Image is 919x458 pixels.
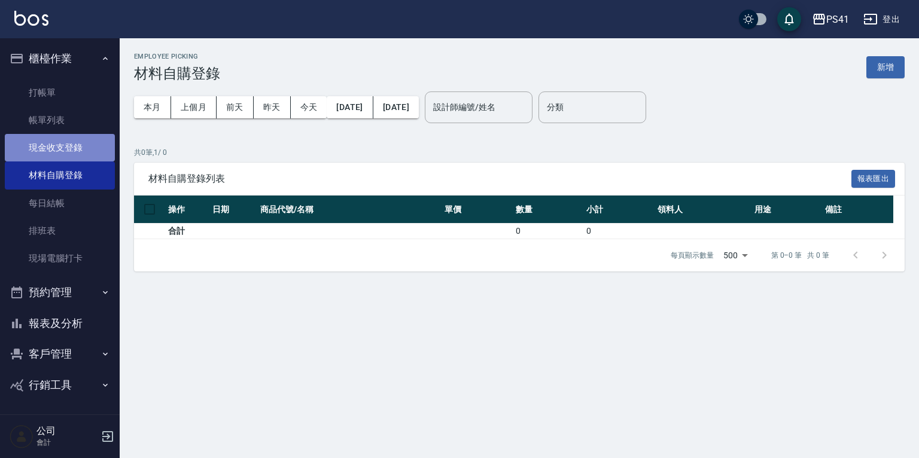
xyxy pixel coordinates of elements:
div: 500 [719,239,752,271]
button: 報表及分析 [5,308,115,339]
h2: Employee Picking [134,53,220,60]
td: 合計 [165,224,209,239]
th: 商品代號/名稱 [257,196,442,224]
button: 登出 [859,8,905,30]
a: 排班表 [5,217,115,245]
button: [DATE] [373,96,419,118]
p: 每頁顯示數量 [671,250,714,261]
h5: 公司 [36,425,98,437]
th: 操作 [165,196,209,224]
p: 第 0–0 筆 共 0 筆 [771,250,829,261]
button: 前天 [217,96,254,118]
p: 會計 [36,437,98,448]
button: 昨天 [254,96,291,118]
td: 0 [513,224,583,239]
span: 材料自購登錄列表 [148,173,851,185]
a: 現金收支登錄 [5,134,115,161]
a: 新增 [866,61,905,72]
th: 日期 [209,196,257,224]
th: 領料人 [655,196,751,224]
h3: 材料自購登錄 [134,65,220,82]
button: PS41 [807,7,854,32]
p: 共 0 筆, 1 / 0 [134,147,905,158]
th: 備註 [822,196,893,224]
button: 行銷工具 [5,370,115,401]
img: Logo [14,11,48,26]
a: 帳單列表 [5,106,115,134]
th: 單價 [442,196,512,224]
th: 用途 [751,196,822,224]
th: 小計 [583,196,654,224]
button: 上個月 [171,96,217,118]
img: Person [10,425,34,448]
td: 0 [583,224,654,239]
button: 報表匯出 [851,170,896,188]
button: save [777,7,801,31]
button: 預約管理 [5,277,115,308]
button: 新增 [866,56,905,78]
button: 今天 [291,96,327,118]
button: 本月 [134,96,171,118]
a: 每日結帳 [5,190,115,217]
a: 報表匯出 [851,172,896,184]
a: 材料自購登錄 [5,161,115,189]
div: PS41 [826,12,849,27]
button: [DATE] [327,96,373,118]
a: 打帳單 [5,79,115,106]
th: 數量 [513,196,583,224]
button: 櫃檯作業 [5,43,115,74]
a: 現場電腦打卡 [5,245,115,272]
button: 客戶管理 [5,338,115,370]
